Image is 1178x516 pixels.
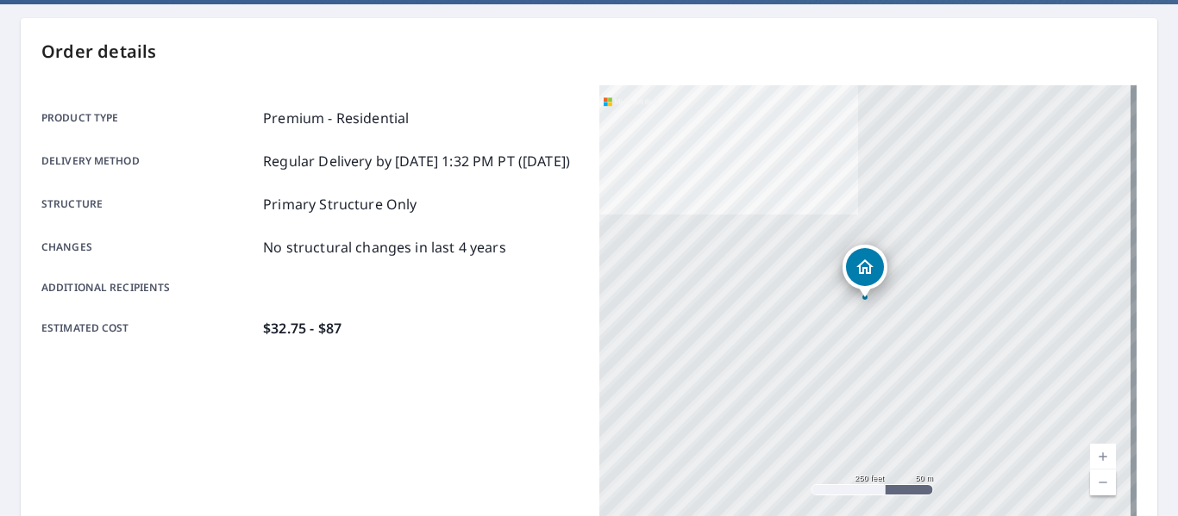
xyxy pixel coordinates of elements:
p: Product type [41,108,256,128]
p: Additional recipients [41,280,256,295]
p: Primary Structure Only [263,194,417,214]
p: Regular Delivery by [DATE] 1:32 PM PT ([DATE]) [263,151,570,171]
p: Premium - Residential [263,108,409,128]
p: No structural changes in last 4 years [263,237,506,258]
p: Structure [41,194,256,214]
div: Dropped pin, building 1, Residential property, 1120 Inwood Dr Marion, OH 43302 [843,245,887,298]
p: Changes [41,237,256,258]
p: Estimated cost [41,318,256,339]
a: Current Level 17, Zoom In [1090,444,1116,469]
p: Order details [41,39,1137,65]
a: Current Level 17, Zoom Out [1090,469,1116,495]
p: Delivery method [41,151,256,171]
p: $32.75 - $87 [263,318,341,339]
